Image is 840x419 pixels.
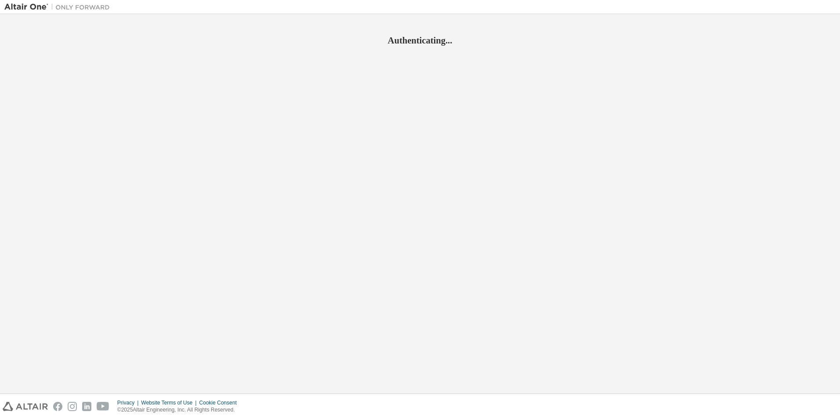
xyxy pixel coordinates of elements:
[4,3,114,11] img: Altair One
[117,406,242,414] p: © 2025 Altair Engineering, Inc. All Rights Reserved.
[68,402,77,411] img: instagram.svg
[53,402,62,411] img: facebook.svg
[199,399,242,406] div: Cookie Consent
[82,402,91,411] img: linkedin.svg
[97,402,109,411] img: youtube.svg
[117,399,141,406] div: Privacy
[141,399,199,406] div: Website Terms of Use
[3,402,48,411] img: altair_logo.svg
[4,35,836,46] h2: Authenticating...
